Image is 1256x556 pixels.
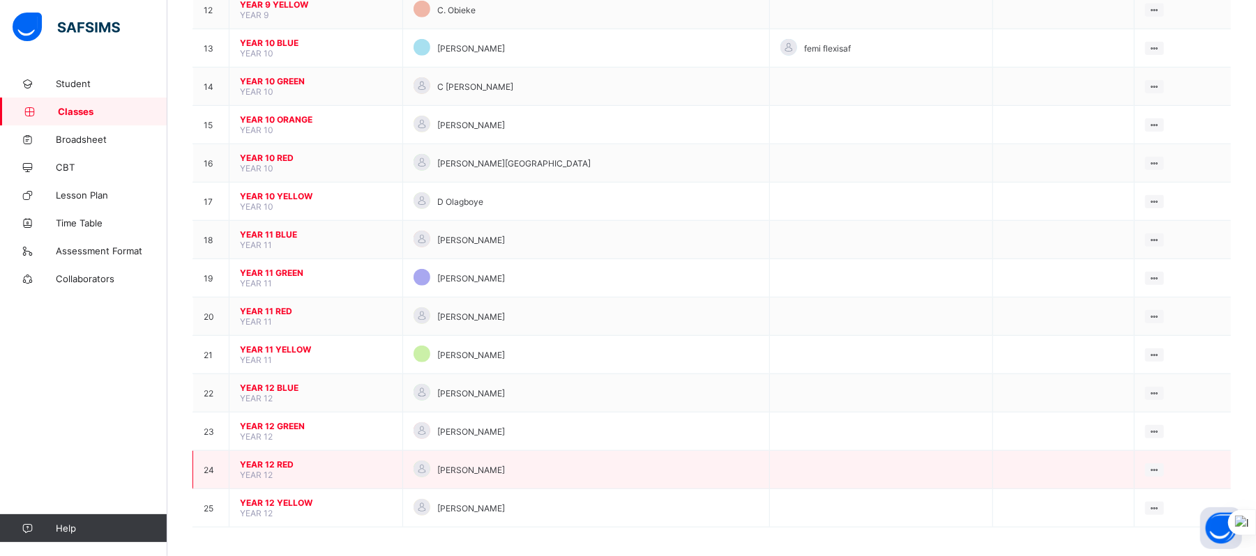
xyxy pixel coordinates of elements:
span: YEAR 10 ORANGE [240,114,392,125]
td: 13 [193,29,229,68]
span: [PERSON_NAME] [437,43,505,54]
span: YEAR 12 YELLOW [240,497,392,508]
span: YEAR 12 BLUE [240,383,392,393]
span: YEAR 9 [240,10,268,20]
span: YEAR 10 BLUE [240,38,392,48]
span: C. Obieke [437,5,476,15]
span: [PERSON_NAME] [437,426,505,437]
span: C [PERSON_NAME] [437,82,513,92]
span: YEAR 11 YELLOW [240,344,392,355]
span: YEAR 12 [240,393,273,403]
td: 24 [193,451,229,489]
span: [PERSON_NAME] [437,235,505,245]
td: 16 [193,144,229,183]
span: YEAR 11 [240,355,272,365]
span: CBT [56,162,167,173]
span: [PERSON_NAME] [437,311,505,322]
td: 15 [193,106,229,144]
span: Student [56,78,167,89]
span: YEAR 11 [240,316,272,327]
td: 23 [193,412,229,451]
span: [PERSON_NAME] [437,465,505,475]
span: [PERSON_NAME][GEOGRAPHIC_DATA] [437,158,591,169]
span: YEAR 11 BLUE [240,229,392,240]
span: YEAR 12 [240,470,273,480]
span: femi flexisaf [804,43,851,54]
span: YEAR 12 [240,508,273,518]
span: [PERSON_NAME] [437,388,505,399]
span: Classes [58,106,167,117]
span: YEAR 12 RED [240,459,392,470]
span: [PERSON_NAME] [437,503,505,513]
span: [PERSON_NAME] [437,273,505,284]
td: 22 [193,374,229,412]
span: YEAR 10 [240,125,273,135]
td: 19 [193,259,229,298]
span: [PERSON_NAME] [437,120,505,130]
img: safsims [13,13,120,42]
span: YEAR 12 GREEN [240,421,392,431]
span: YEAR 11 RED [240,306,392,316]
span: YEAR 12 [240,431,273,442]
span: YEAR 11 GREEN [240,268,392,278]
span: Assessment Format [56,245,167,256]
td: 25 [193,489,229,527]
span: YEAR 11 [240,278,272,288]
td: 17 [193,183,229,221]
td: 20 [193,298,229,336]
span: D Olagboye [437,196,483,207]
span: Collaborators [56,273,167,284]
span: YEAR 10 [240,163,273,173]
span: YEAR 10 GREEN [240,76,392,86]
span: Time Table [56,217,167,229]
td: 14 [193,68,229,106]
span: Broadsheet [56,134,167,145]
span: YEAR 10 [240,48,273,59]
span: Help [56,523,167,534]
span: YEAR 10 [240,201,273,212]
span: Lesson Plan [56,190,167,201]
button: Open asap [1200,507,1242,549]
td: 18 [193,221,229,259]
span: YEAR 10 YELLOW [240,191,392,201]
span: YEAR 10 [240,86,273,97]
td: 21 [193,336,229,374]
span: YEAR 11 [240,240,272,250]
span: [PERSON_NAME] [437,350,505,360]
span: YEAR 10 RED [240,153,392,163]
